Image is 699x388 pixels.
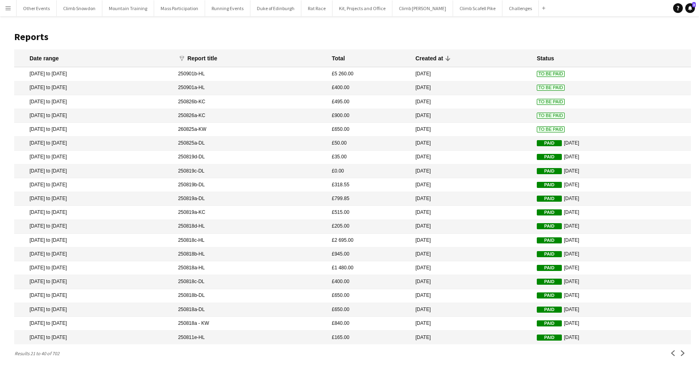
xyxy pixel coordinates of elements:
mat-cell: [DATE] [411,234,533,247]
mat-cell: [DATE] [533,289,691,303]
span: Paid [537,279,562,285]
mat-cell: [DATE] to [DATE] [14,234,174,247]
mat-cell: [DATE] [533,206,691,220]
mat-cell: £205.00 [328,220,411,234]
div: Total [332,55,345,62]
mat-cell: £1 480.00 [328,261,411,275]
mat-cell: [DATE] [411,81,533,95]
span: Paid [537,209,562,215]
div: Created at [415,55,443,62]
mat-cell: [DATE] to [DATE] [14,303,174,317]
mat-cell: £35.00 [328,151,411,164]
span: Paid [537,182,562,188]
mat-cell: 250819c-DL [174,164,328,178]
mat-cell: £900.00 [328,109,411,123]
mat-cell: [DATE] [411,151,533,164]
button: Mountain Training [102,0,154,16]
mat-cell: [DATE] to [DATE] [14,330,174,344]
mat-cell: [DATE] [533,151,691,164]
button: Climb [PERSON_NAME] [392,0,453,16]
div: Date range [30,55,59,62]
mat-cell: [DATE] [533,261,691,275]
mat-cell: 250818a-HL [174,261,328,275]
span: Paid [537,237,562,243]
mat-cell: [DATE] to [DATE] [14,275,174,289]
mat-cell: [DATE] to [DATE] [14,81,174,95]
mat-cell: 250818c-DL [174,275,328,289]
mat-cell: 250825a-DL [174,136,328,150]
mat-cell: £50.00 [328,136,411,150]
div: Report title [187,55,225,62]
mat-cell: £840.00 [328,317,411,330]
span: To Be Paid [537,71,565,77]
mat-cell: £400.00 [328,275,411,289]
mat-cell: [DATE] to [DATE] [14,289,174,303]
span: Paid [537,307,562,313]
mat-cell: [DATE] [533,330,691,344]
button: Other Events [17,0,57,16]
mat-cell: [DATE] [411,109,533,123]
mat-cell: 250901b-HL [174,67,328,81]
mat-cell: 250818c-HL [174,234,328,247]
button: Duke of Edinburgh [250,0,301,16]
span: Paid [537,168,562,174]
div: Report title [187,55,217,62]
mat-cell: [DATE] [411,247,533,261]
mat-cell: [DATE] [411,136,533,150]
mat-cell: 250811e-HL [174,330,328,344]
mat-cell: 250819a-DL [174,192,328,206]
button: Mass Participation [154,0,205,16]
span: To Be Paid [537,113,565,119]
span: Paid [537,265,562,271]
mat-cell: [DATE] [533,220,691,234]
span: Paid [537,223,562,229]
mat-cell: [DATE] to [DATE] [14,164,174,178]
span: Paid [537,154,562,160]
mat-cell: [DATE] to [DATE] [14,67,174,81]
mat-cell: [DATE] [411,206,533,220]
mat-cell: [DATE] to [DATE] [14,206,174,220]
mat-cell: [DATE] [533,178,691,192]
mat-cell: 250826a-KC [174,109,328,123]
mat-cell: 250818d-HL [174,220,328,234]
mat-cell: [DATE] [533,192,691,206]
mat-cell: [DATE] to [DATE] [14,178,174,192]
mat-cell: [DATE] [411,289,533,303]
mat-cell: £650.00 [328,289,411,303]
button: Climb Scafell Pike [453,0,502,16]
mat-cell: [DATE] [411,303,533,317]
mat-cell: 250901a-HL [174,81,328,95]
span: To Be Paid [537,126,565,132]
span: Results 21 to 40 of 702 [14,350,63,356]
mat-cell: [DATE] [533,303,691,317]
mat-cell: £650.00 [328,123,411,136]
mat-cell: [DATE] [411,95,533,109]
div: Status [537,55,554,62]
button: Challenges [502,0,539,16]
mat-cell: [DATE] [533,164,691,178]
mat-cell: [DATE] [411,178,533,192]
mat-cell: [DATE] to [DATE] [14,123,174,136]
mat-cell: [DATE] to [DATE] [14,261,174,275]
span: To Be Paid [537,99,565,105]
mat-cell: £515.00 [328,206,411,220]
button: Climb Snowdon [57,0,102,16]
mat-cell: 250826b-KC [174,95,328,109]
mat-cell: 250818b-DL [174,289,328,303]
mat-cell: £165.00 [328,330,411,344]
mat-cell: 250819d-DL [174,151,328,164]
mat-cell: £2 695.00 [328,234,411,247]
mat-cell: 250818a-DL [174,303,328,317]
mat-cell: [DATE] [411,330,533,344]
span: 3 [692,2,696,7]
div: Created at [415,55,450,62]
mat-cell: 250819b-DL [174,178,328,192]
span: Paid [537,335,562,341]
mat-cell: [DATE] [533,317,691,330]
mat-cell: £650.00 [328,303,411,317]
mat-cell: [DATE] [533,247,691,261]
mat-cell: [DATE] to [DATE] [14,220,174,234]
mat-cell: [DATE] [533,275,691,289]
mat-cell: [DATE] [533,136,691,150]
h1: Reports [14,31,691,43]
